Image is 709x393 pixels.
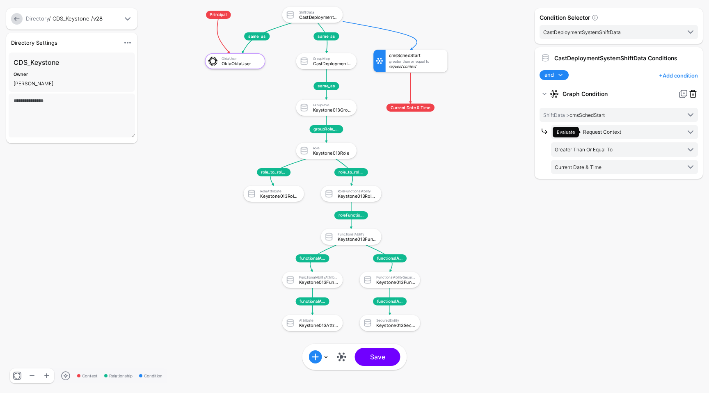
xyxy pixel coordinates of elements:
span: functionalAbilitySecuredEntity_to_securedEntity [373,297,407,306]
span: role_to_roleAttribute [257,168,290,176]
div: ShiftData [299,10,338,14]
span: roleFunctionalAbility_to_functionalAbility [334,211,368,219]
div: / CDS_Keystone / [24,15,121,23]
div: OktaOktaUser [222,61,261,66]
a: Add condition [659,69,698,82]
span: same_as [313,32,339,41]
div: Attribute [299,318,338,322]
div: GroupRole [313,103,352,107]
span: ShiftData > [543,112,569,118]
div: FunctionalAbilityAttribute [299,275,338,279]
span: Context [77,373,98,379]
div: Greater Than Or Equal To [389,59,444,63]
div: Keystone013GroupRole [313,107,352,112]
div: Directory Settings [8,39,119,47]
div: cmsSchedStart [389,53,444,58]
h3: CDS_Keystone [14,57,130,67]
div: Keystone013Attribute [299,323,338,328]
div: Role [313,146,352,150]
span: Current Date & Time [387,104,435,112]
strong: v28 [93,15,103,22]
a: Directory [26,15,49,22]
span: Request Context [583,129,621,135]
div: GroupMap [313,57,352,61]
strong: CastDeploymentSystemShiftData Conditions [554,55,677,62]
div: Keystone013RoleFunctionalAbility [338,194,377,199]
span: same_as [313,82,339,90]
div: OktaUser [222,57,261,61]
div: RoleAttribute [260,189,299,193]
span: groupRole_to_role [309,125,343,133]
div: Keystone013Role [313,151,352,155]
img: svg+xml;base64,PHN2ZyB3aWR0aD0iNjQiIGhlaWdodD0iNjQiIHZpZXdCb3g9IjAgMCA2NCA2NCIgZmlsbD0ibm9uZSIgeG... [207,55,219,67]
span: + [659,72,663,79]
div: Keystone013SecuredEntity [376,323,415,328]
div: CastDeploymentSystemShiftData [299,15,338,20]
span: Greater Than Or Equal To [555,146,613,153]
strong: Graph Condition [563,87,675,101]
span: functionalAbility_to_functionalAbilityAttribute [296,254,329,263]
div: Keystone013FunctionalAbilityAttribute [299,280,338,285]
span: Principal [206,11,231,19]
span: Current Date & Time [555,164,602,170]
span: functionalAbility_to_functionalAbilitySecuredEntity [373,254,407,263]
span: same_as [244,32,270,41]
strong: Condition Selector [540,14,590,21]
div: RoleFunctionalAbility [338,189,377,193]
span: Evaluate [557,129,575,135]
span: Condition [139,373,162,379]
div: FunctionalAbility [338,232,377,236]
div: Keystone013FunctionalAbilitySecuredEntity [376,280,415,285]
div: Keystone013RoleAttribute [260,194,299,199]
strong: Owner [14,71,28,77]
app-identifier: [PERSON_NAME] [14,80,53,87]
div: SecuredEntity [376,318,415,322]
button: Save [355,348,400,366]
span: and [544,71,554,79]
span: Relationship [104,373,133,379]
span: role_to_roleFunctionalAbility [334,168,368,176]
div: Request Context [389,64,444,69]
span: cmsSchedStart [543,112,605,118]
div: Keystone013FunctionalAbility [338,237,377,242]
div: CastDeploymentSystemGroupMap [313,61,352,66]
span: CastDeploymentSystemShiftData [543,29,621,35]
div: FunctionalAbilitySecuredEntity [376,275,415,279]
span: functionalAbilityAttribute_to_Attribute [296,297,329,306]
